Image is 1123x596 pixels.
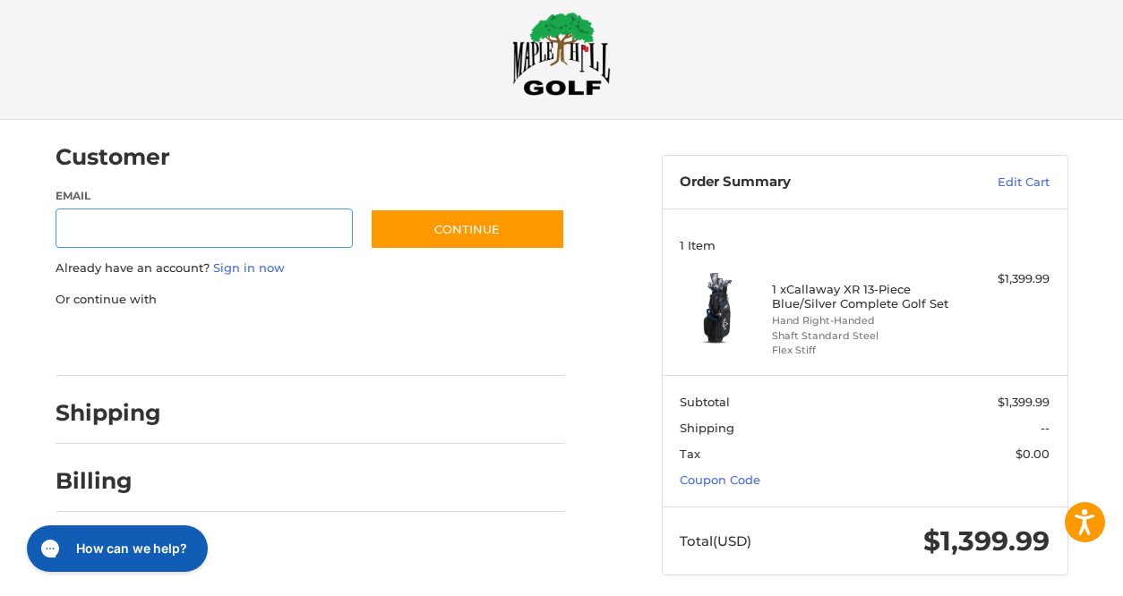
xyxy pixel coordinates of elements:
[931,174,1050,192] a: Edit Cart
[680,473,760,487] a: Coupon Code
[680,238,1050,252] h3: 1 Item
[213,260,285,275] a: Sign in now
[680,395,730,409] span: Subtotal
[201,326,336,358] iframe: PayPal-paylater
[353,326,487,358] iframe: PayPal-venmo
[370,209,565,250] button: Continue
[998,395,1050,409] span: $1,399.99
[923,524,1050,558] span: $1,399.99
[680,447,700,461] span: Tax
[56,260,565,277] p: Already have an account?
[18,519,213,578] iframe: Gorgias live chat messenger
[772,313,953,328] li: Hand Right-Handed
[957,270,1050,288] div: $1,399.99
[680,174,931,192] h3: Order Summary
[772,328,953,344] li: Shaft Standard Steel
[56,291,565,309] p: Or continue with
[772,343,953,358] li: Flex Stiff
[49,326,184,358] iframe: PayPal-paypal
[1041,421,1050,435] span: --
[56,188,353,204] label: Email
[680,421,734,435] span: Shipping
[512,12,611,96] img: Maple Hill Golf
[56,143,170,171] h2: Customer
[1016,447,1050,461] span: $0.00
[680,532,751,549] span: Total (USD)
[772,282,953,311] h4: 1 x Callaway XR 13-Piece Blue/Silver Complete Golf Set
[56,467,160,495] h2: Billing
[56,399,161,427] h2: Shipping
